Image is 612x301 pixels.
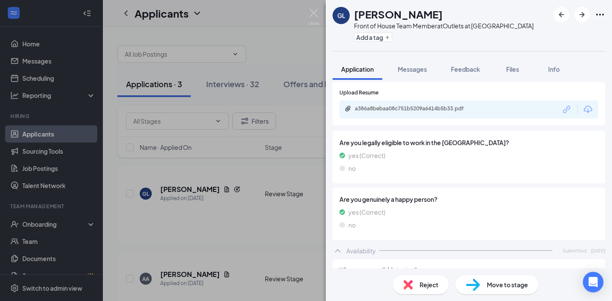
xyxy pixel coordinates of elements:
span: Feedback [451,65,480,73]
svg: ChevronUp [333,246,343,256]
span: Submitted: [563,247,588,254]
span: When are you available to start? [339,266,417,274]
button: ArrowRight [574,7,590,22]
svg: Ellipses [595,9,605,20]
button: ArrowLeftNew [554,7,569,22]
svg: ArrowRight [577,9,587,20]
div: Availability [346,246,376,255]
svg: Download [583,104,593,115]
button: PlusAdd a tag [354,33,392,42]
span: Files [506,65,519,73]
svg: ArrowLeftNew [556,9,567,20]
svg: Paperclip [345,105,351,112]
div: GL [337,11,345,20]
span: no [348,220,356,230]
span: Are you legally eligible to work in the [GEOGRAPHIC_DATA]? [339,138,598,147]
span: yes (Correct) [348,151,385,160]
div: a386a8bebaa08c751b5209a6414b5b33.pdf [355,105,475,112]
span: Reject [420,280,438,289]
span: Upload Resume [339,89,378,97]
div: Open Intercom Messenger [583,272,603,292]
span: Messages [398,65,427,73]
span: [DATE] [591,247,605,254]
span: no [348,164,356,173]
svg: Plus [385,35,390,40]
span: yes (Correct) [348,207,385,217]
h1: [PERSON_NAME] [354,7,443,21]
a: Paperclipa386a8bebaa08c751b5209a6414b5b33.pdf [345,105,483,113]
svg: Link [561,104,573,115]
div: Front of House Team Member at Outlets at [GEOGRAPHIC_DATA] [354,21,534,30]
span: Are you genuinely a happy person? [339,195,598,204]
span: Info [548,65,560,73]
span: Application [341,65,374,73]
span: Move to stage [487,280,528,289]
